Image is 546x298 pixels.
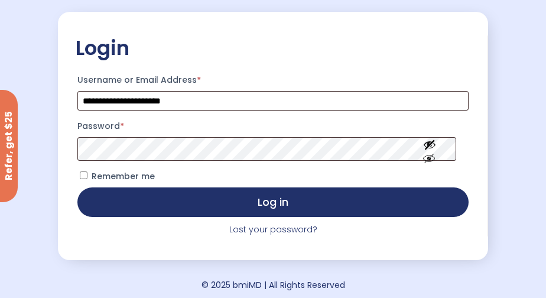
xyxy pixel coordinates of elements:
button: Log in [77,187,469,217]
a: Lost your password? [229,223,317,235]
label: Password [77,118,469,134]
div: © 2025 bmiMD | All Rights Reserved [201,278,345,292]
button: Show password [396,129,463,170]
h2: Login [76,35,470,61]
label: Username or Email Address [77,72,469,88]
input: Remember me [80,171,87,179]
span: Remember me [92,170,155,182]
